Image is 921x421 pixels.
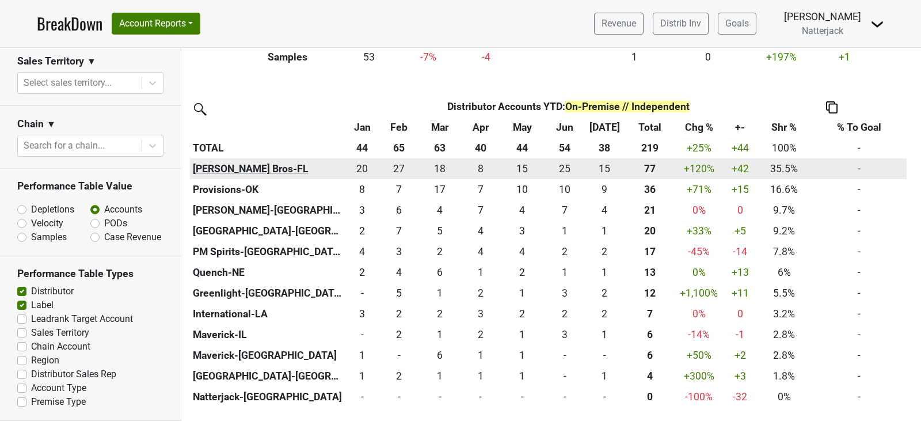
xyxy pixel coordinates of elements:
td: 1 [345,345,379,366]
div: 20 [627,223,673,238]
span: Natterjack [802,25,843,36]
a: Revenue [594,13,644,35]
td: 3 [461,304,500,324]
th: Mar: activate to sort column ascending [418,117,461,138]
th: Jul: activate to sort column ascending [585,117,624,138]
th: &nbsp;: activate to sort column ascending [190,117,345,138]
td: 2 [379,366,418,386]
div: 1 [503,327,542,342]
td: 20 [345,158,379,179]
td: 1 [461,262,500,283]
th: Natterjack-[GEOGRAPHIC_DATA] [190,386,345,407]
td: 0 [671,47,745,67]
td: 1 [545,262,585,283]
div: 9 [588,182,621,197]
td: 0 % [676,304,722,324]
div: 8 [464,161,497,176]
td: 7 [461,200,500,221]
div: 2 [348,223,376,238]
span: On-Premise // Independent [565,101,690,112]
div: 7 [464,182,497,197]
div: 3 [464,306,497,321]
td: 9.7% [758,200,811,221]
div: 2 [588,286,621,301]
td: 4 [461,241,500,262]
div: 4 [627,369,673,384]
td: 7.8% [758,241,811,262]
td: 1 [500,345,545,366]
div: 2 [464,286,497,301]
th: 21 [624,200,676,221]
div: 1 [588,369,621,384]
td: 0 [345,386,379,407]
div: 36 [627,182,673,197]
th: 65 [379,138,418,158]
div: 4 [503,244,542,259]
th: May: activate to sort column ascending [500,117,545,138]
th: 38 [585,138,624,158]
td: - [811,179,907,200]
div: 1 [588,223,621,238]
div: 4 [503,203,542,218]
td: - [811,138,907,158]
label: Sales Territory [31,326,89,340]
td: 3 [500,221,545,241]
td: 1 [461,345,500,366]
th: 12 [624,283,676,304]
div: 20 [348,161,376,176]
div: 1 [547,265,583,280]
div: 1 [348,348,376,363]
div: 0 [725,203,755,218]
th: 63 [418,138,461,158]
div: - [547,348,583,363]
a: Goals [718,13,756,35]
div: 5 [421,223,458,238]
td: +197 % [745,47,819,67]
label: Case Revenue [104,230,161,244]
label: Label [31,298,54,312]
div: 2 [348,265,376,280]
td: 1 [418,283,461,304]
td: 2 [418,241,461,262]
td: - [811,345,907,366]
div: 77 [627,161,673,176]
td: 2 [500,262,545,283]
td: 4 [418,200,461,221]
td: +50 % [676,345,722,366]
td: 6% [758,262,811,283]
div: 2 [464,327,497,342]
td: 1 [500,324,545,345]
td: 18 [418,158,461,179]
div: +15 [725,182,755,197]
td: 7 [545,200,585,221]
td: - [811,283,907,304]
td: - [811,221,907,241]
th: Jan: activate to sort column ascending [345,117,379,138]
td: 0 [345,324,379,345]
div: 2 [503,306,542,321]
td: 2 [345,221,379,241]
td: 8 [461,158,500,179]
div: +42 [725,161,755,176]
div: 8 [348,182,376,197]
div: 7 [382,223,416,238]
td: 1 [500,283,545,304]
div: 17 [627,244,673,259]
td: - [811,262,907,283]
div: +3 [725,369,755,384]
h3: Sales Territory [17,55,84,67]
th: % To Goal: activate to sort column ascending [811,117,907,138]
div: 1 [547,223,583,238]
td: 1.8% [758,366,811,386]
th: Apr: activate to sort column ascending [461,117,500,138]
div: 2 [421,306,458,321]
div: - [348,286,376,301]
td: 0 % [676,262,722,283]
div: 1 [588,265,621,280]
td: +300 % [676,366,722,386]
div: 4 [382,265,416,280]
th: Greenlight-[GEOGRAPHIC_DATA] [190,283,345,304]
div: 1 [421,369,458,384]
th: 7 [624,304,676,324]
td: 2.8% [758,345,811,366]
